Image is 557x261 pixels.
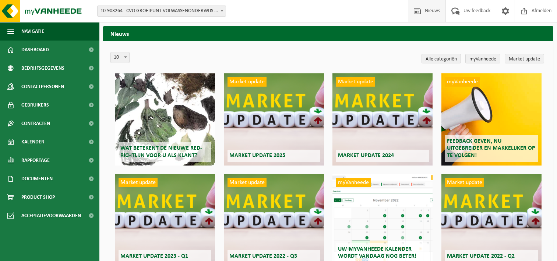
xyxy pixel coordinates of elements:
span: Documenten [21,170,53,188]
span: Navigatie [21,22,44,41]
span: Contactpersonen [21,77,64,96]
a: Market update Market update 2025 [224,73,324,166]
span: Acceptatievoorwaarden [21,206,81,225]
span: myVanheede [336,178,371,187]
span: Contracten [21,114,50,133]
span: Kalender [21,133,44,151]
span: Bedrijfsgegevens [21,59,64,77]
span: Feedback geven, nu uitgebreider en makkelijker op te volgen! [447,138,535,158]
span: Market update [336,77,375,87]
span: myVanheede [445,77,480,87]
span: Market update [228,77,267,87]
a: myVanheede Feedback geven, nu uitgebreider en makkelijker op te volgen! [441,73,542,166]
span: Market update 2024 [338,153,394,159]
span: Uw myVanheede kalender wordt vandaag nog beter! [338,246,416,259]
span: Market update 2023 - Q1 [120,253,188,259]
span: Market update 2022 - Q3 [229,253,297,259]
a: Market update Market update 2024 [332,73,433,166]
h2: Nieuws [103,26,553,41]
a: Wat betekent de nieuwe RED-richtlijn voor u als klant? [115,73,215,166]
span: Market update [445,178,484,187]
span: Market update 2025 [229,153,285,159]
span: Rapportage [21,151,50,170]
span: 10 [111,52,129,63]
a: myVanheede [465,54,500,63]
a: Market update [505,54,544,63]
span: Market update 2022 - Q2 [447,253,515,259]
span: Wat betekent de nieuwe RED-richtlijn voor u als klant? [120,145,202,158]
span: Dashboard [21,41,49,59]
span: 10-903264 - CVO GROEIPUNT VOLWASSENONDERWIJS - LOKEREN [97,6,226,17]
a: Alle categoriën [422,54,461,63]
span: Gebruikers [21,96,49,114]
span: 10-903264 - CVO GROEIPUNT VOLWASSENONDERWIJS - LOKEREN [98,6,226,16]
span: 10 [110,52,130,63]
span: Market update [228,178,267,187]
span: Market update [119,178,158,187]
span: Product Shop [21,188,55,206]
